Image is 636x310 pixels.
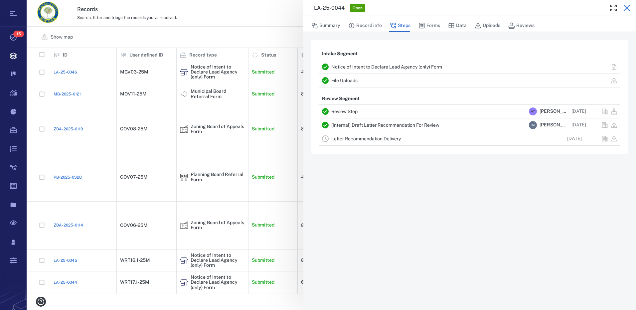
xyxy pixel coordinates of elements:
span: Open [351,5,364,11]
span: [PERSON_NAME] [540,108,569,115]
a: Notice of Intent to Declare Lead Agency (only) Form [331,64,442,70]
span: [PERSON_NAME] [540,122,569,128]
div: J M [529,121,537,129]
button: Reviews [508,19,535,32]
button: Close [620,1,633,15]
span: Help [15,5,29,11]
div: M T [529,107,537,115]
button: Forms [418,19,440,32]
a: Review Step [331,109,358,114]
p: [DATE] [571,122,586,128]
p: Intake Segment [319,48,360,60]
p: [DATE] [567,135,582,142]
p: Review Segment [319,93,362,105]
button: Uploads [475,19,500,32]
button: Data [448,19,467,32]
button: Summary [311,19,340,32]
a: [Internal] Draft Letter Recommendation For Review [331,122,439,128]
button: Steps [390,19,410,32]
button: Record info [348,19,382,32]
span: 15 [13,31,24,37]
a: File Uploads [331,78,358,83]
p: [DATE] [571,108,586,115]
button: Toggle Fullscreen [607,1,620,15]
a: Letter Recommendation Delivery [331,136,401,141]
h3: LA-25-0044 [314,4,345,12]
